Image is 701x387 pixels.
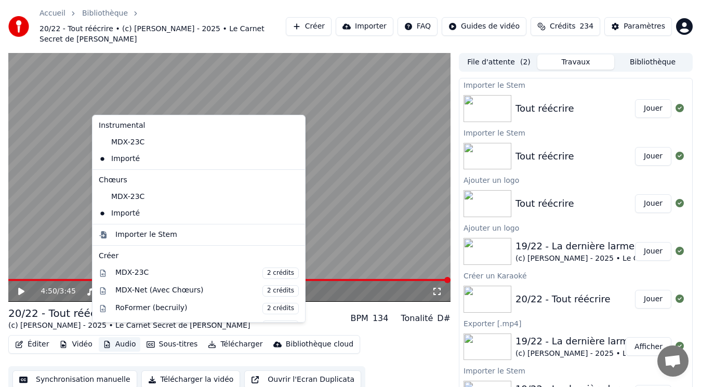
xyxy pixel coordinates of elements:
[55,337,96,352] button: Vidéo
[459,317,692,329] div: Exporter [.mp4]
[398,17,438,36] button: FAQ
[115,321,299,332] div: RoFormer (instv7_gabox)
[515,292,610,306] div: 20/22 - Tout réécrire
[115,303,299,314] div: RoFormer (becruily)
[99,337,140,352] button: Audio
[635,147,671,166] button: Jouer
[579,21,593,32] span: 234
[8,16,29,37] img: youka
[531,17,600,36] button: Crédits234
[82,8,128,19] a: Bibliothèque
[39,8,65,19] a: Accueil
[614,55,691,70] button: Bibliothèque
[459,174,692,186] div: Ajouter un logo
[459,78,692,91] div: Importer le Stem
[262,285,299,297] span: 2 crédits
[550,21,575,32] span: Crédits
[635,99,671,118] button: Jouer
[99,251,299,261] div: Créer
[635,290,671,309] button: Jouer
[350,312,368,325] div: BPM
[262,321,299,332] span: 2 crédits
[459,364,692,377] div: Importer le Stem
[11,337,53,352] button: Éditer
[604,17,672,36] button: Paramètres
[39,24,286,45] span: 20/22 - Tout réécrire • (c) [PERSON_NAME] - 2025 • Le Carnet Secret de [PERSON_NAME]
[115,230,177,240] div: Importer le Stem
[635,194,671,213] button: Jouer
[460,55,537,70] button: File d'attente
[8,321,250,331] div: (c) [PERSON_NAME] - 2025 • Le Carnet Secret de [PERSON_NAME]
[41,286,57,297] span: 4:50
[459,126,692,139] div: Importer le Stem
[515,196,574,211] div: Tout réécrire
[204,337,267,352] button: Télécharger
[286,17,332,36] button: Créer
[95,189,287,205] div: MDX-23C
[624,21,665,32] div: Paramètres
[459,221,692,234] div: Ajouter un logo
[8,306,250,321] div: 20/22 - Tout réécrire
[286,339,353,350] div: Bibliothèque cloud
[60,286,76,297] span: 3:45
[520,57,531,68] span: ( 2 )
[41,286,65,297] div: /
[442,17,526,36] button: Guides de vidéo
[39,8,286,45] nav: breadcrumb
[626,337,671,356] button: Afficher
[537,55,614,70] button: Travaux
[437,312,451,325] div: D#
[262,303,299,314] span: 2 crédits
[515,149,574,164] div: Tout réécrire
[657,345,689,377] div: Ouvrir le chat
[515,101,574,116] div: Tout réécrire
[115,268,299,279] div: MDX-23C
[336,17,393,36] button: Importer
[95,172,303,189] div: Chœurs
[262,268,299,279] span: 2 crédits
[373,312,389,325] div: 134
[142,337,202,352] button: Sous-titres
[635,242,671,261] button: Jouer
[95,205,287,222] div: Importé
[95,151,287,167] div: Importé
[401,312,433,325] div: Tonalité
[115,285,299,297] div: MDX-Net (Avec Chœurs)
[95,117,303,134] div: Instrumental
[95,134,287,151] div: MDX-23C
[459,269,692,282] div: Créer un Karaoké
